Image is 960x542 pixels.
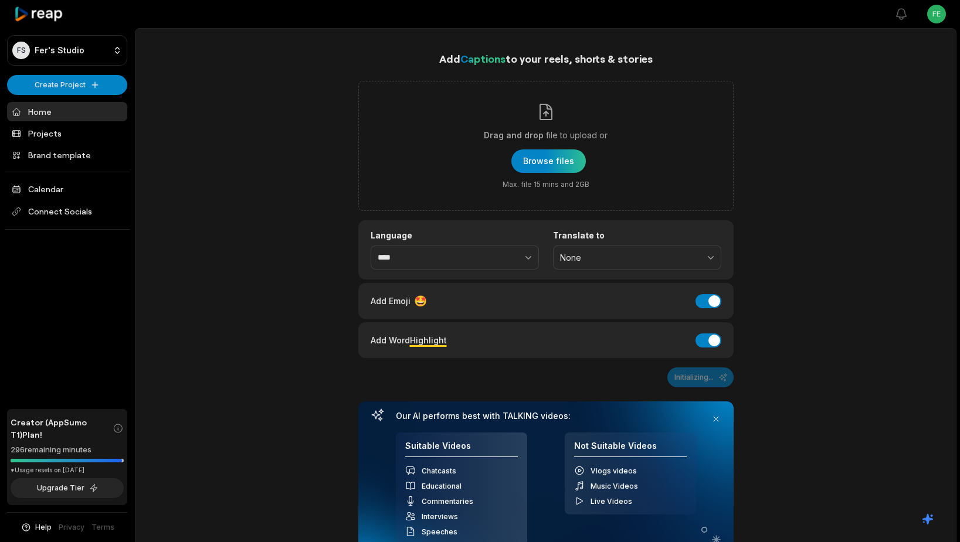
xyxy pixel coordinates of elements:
[410,335,447,345] span: Highlight
[7,145,127,165] a: Brand template
[503,180,589,189] span: Max. file 15 mins and 2GB
[35,45,84,56] p: Fer's Studio
[21,522,52,533] button: Help
[371,332,447,348] div: Add Word
[553,246,721,270] button: None
[396,411,696,421] h3: Our AI performs best with TALKING videos:
[11,416,113,441] span: Creator (AppSumo T1) Plan!
[553,230,721,241] label: Translate to
[414,293,427,309] span: 🤩
[574,441,687,458] h4: Not Suitable Videos
[422,527,457,536] span: Speeches
[7,179,127,199] a: Calendar
[422,482,462,490] span: Educational
[422,497,473,506] span: Commentaries
[371,295,411,307] span: Add Emoji
[7,102,127,121] a: Home
[11,478,124,498] button: Upgrade Tier
[917,508,939,530] button: Get ChatGPT Summary (Ctrl+J)
[511,149,586,173] button: Drag and dropfile to upload orMax. file 15 mins and 2GB
[7,201,127,222] span: Connect Socials
[371,230,539,241] label: Language
[591,482,638,490] span: Music Videos
[12,42,30,59] div: FS
[7,75,127,95] button: Create Project
[7,124,127,143] a: Projects
[460,52,506,65] span: Captions
[59,522,84,533] a: Privacy
[484,128,544,142] span: Drag and drop
[546,128,608,142] span: file to upload or
[560,253,698,263] span: None
[591,466,637,475] span: Vlogs videos
[11,466,124,475] div: *Usage resets on [DATE]
[358,50,734,67] h1: Add to your reels, shorts & stories
[405,441,518,458] h4: Suitable Videos
[35,522,52,533] span: Help
[11,444,124,456] div: 296 remaining minutes
[591,497,632,506] span: Live Videos
[422,512,458,521] span: Interviews
[422,466,456,475] span: Chatcasts
[91,522,114,533] a: Terms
